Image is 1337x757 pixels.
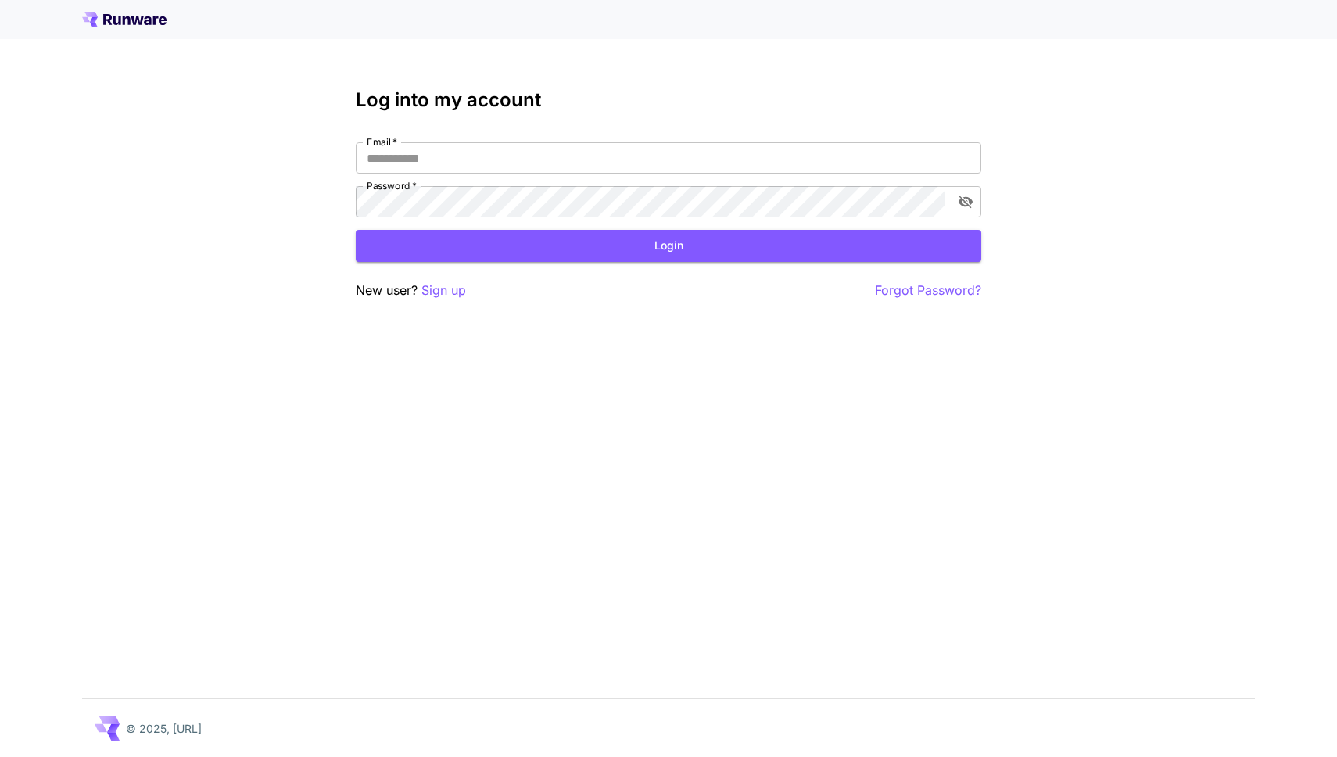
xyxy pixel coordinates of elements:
[126,720,202,737] p: © 2025, [URL]
[367,179,417,192] label: Password
[875,281,981,300] button: Forgot Password?
[356,230,981,262] button: Login
[356,89,981,111] h3: Log into my account
[421,281,466,300] button: Sign up
[356,281,466,300] p: New user?
[367,135,397,149] label: Email
[952,188,980,216] button: toggle password visibility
